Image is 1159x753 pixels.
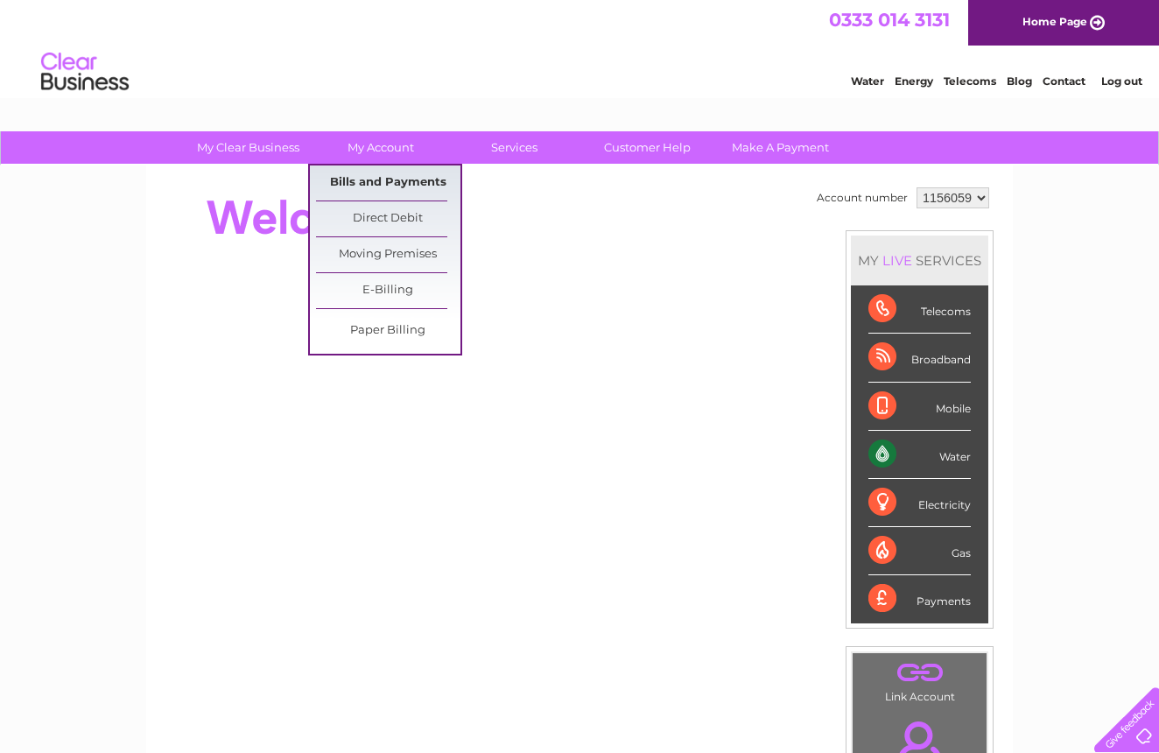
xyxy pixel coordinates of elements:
a: Make A Payment [708,131,853,164]
a: Moving Premises [316,237,460,272]
a: Services [442,131,587,164]
a: Bills and Payments [316,165,460,201]
a: . [857,658,982,688]
div: Payments [868,575,971,623]
div: Gas [868,527,971,575]
div: Water [868,431,971,479]
td: Link Account [852,652,987,707]
div: Broadband [868,334,971,382]
td: Account number [812,183,912,213]
div: Electricity [868,479,971,527]
img: logo.png [40,46,130,99]
a: Customer Help [575,131,720,164]
a: Contact [1043,74,1085,88]
div: LIVE [879,252,916,269]
a: 0333 014 3131 [829,9,950,31]
a: Log out [1101,74,1142,88]
div: MY SERVICES [851,236,988,285]
a: My Account [309,131,453,164]
a: Energy [895,74,933,88]
a: My Clear Business [176,131,320,164]
div: Telecoms [868,285,971,334]
a: Water [851,74,884,88]
div: Mobile [868,383,971,431]
a: Telecoms [944,74,996,88]
div: Clear Business is a trading name of Verastar Limited (registered in [GEOGRAPHIC_DATA] No. 3667643... [167,10,994,85]
a: Blog [1007,74,1032,88]
a: Paper Billing [316,313,460,348]
a: Direct Debit [316,201,460,236]
a: E-Billing [316,273,460,308]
